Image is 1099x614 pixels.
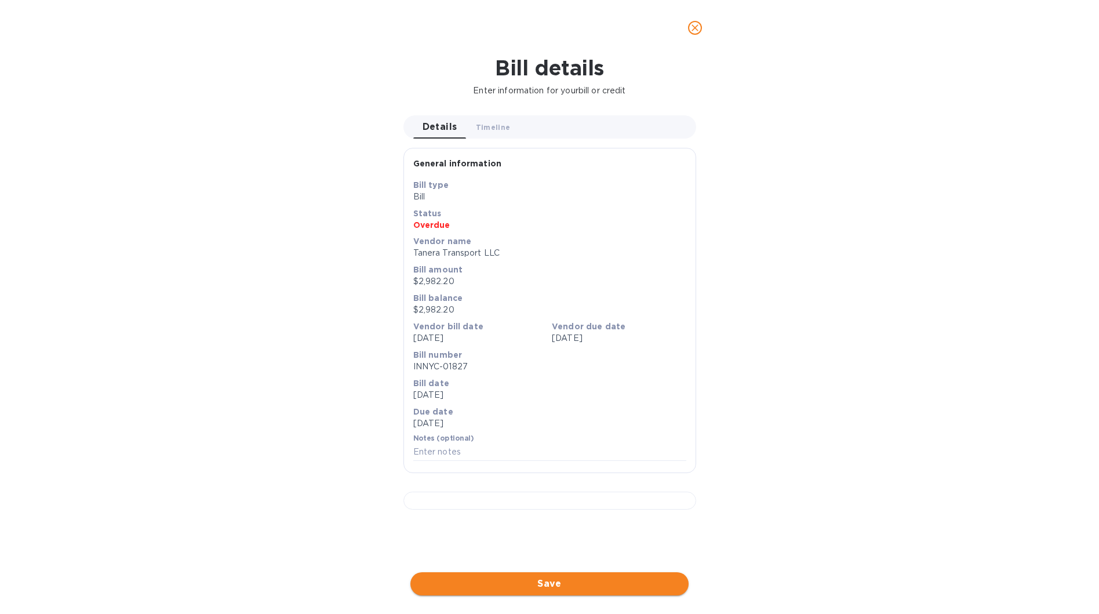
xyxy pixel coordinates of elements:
[413,435,474,442] label: Notes (optional)
[413,350,463,359] b: Bill number
[413,304,686,316] p: $2,982.20
[420,577,679,591] span: Save
[476,121,511,133] span: Timeline
[413,180,449,190] b: Bill type
[413,209,442,218] b: Status
[413,361,686,373] p: INNYC-01827
[413,159,502,168] b: General information
[552,322,625,331] b: Vendor due date
[413,237,472,246] b: Vendor name
[413,417,686,430] p: [DATE]
[413,219,686,231] p: Overdue
[9,56,1090,80] h1: Bill details
[413,265,463,274] b: Bill amount
[413,191,686,203] p: Bill
[413,444,686,461] input: Enter notes
[413,322,483,331] b: Vendor bill date
[413,379,449,388] b: Bill date
[413,389,686,401] p: [DATE]
[1041,558,1099,614] iframe: Chat Widget
[423,119,457,135] span: Details
[413,332,548,344] p: [DATE]
[413,275,686,288] p: $2,982.20
[413,407,453,416] b: Due date
[413,293,463,303] b: Bill balance
[552,332,686,344] p: [DATE]
[413,247,686,259] p: Tanera Transport LLC
[9,85,1090,97] p: Enter information for your bill or credit
[410,572,689,595] button: Save
[681,14,709,42] button: close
